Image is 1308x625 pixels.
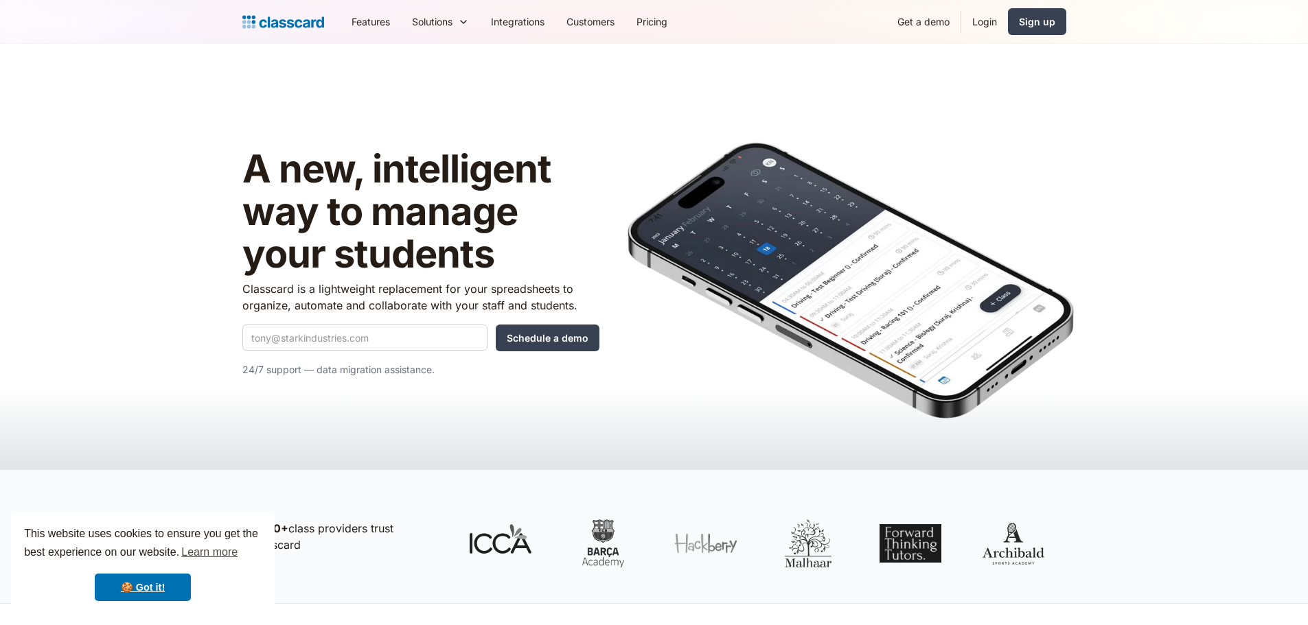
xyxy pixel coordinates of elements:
[412,14,452,29] div: Solutions
[242,325,599,351] form: Quick Demo Form
[95,574,191,601] a: dismiss cookie message
[496,325,599,351] input: Schedule a demo
[242,325,487,351] input: tony@starkindustries.com
[961,6,1008,37] a: Login
[242,12,324,32] a: Logo
[249,520,441,553] p: class providers trust Classcard
[341,6,401,37] a: Features
[242,281,599,314] p: Classcard is a lightweight replacement for your spreadsheets to organize, automate and collaborat...
[242,362,599,378] p: 24/7 support — data migration assistance.
[1019,14,1055,29] div: Sign up
[179,542,240,563] a: learn more about cookies
[11,512,275,614] div: cookieconsent
[242,148,599,275] h1: A new, intelligent way to manage your students
[401,6,480,37] div: Solutions
[1008,8,1066,35] a: Sign up
[480,6,555,37] a: Integrations
[555,6,626,37] a: Customers
[626,6,678,37] a: Pricing
[24,526,262,563] span: This website uses cookies to ensure you get the best experience on our website.
[886,6,961,37] a: Get a demo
